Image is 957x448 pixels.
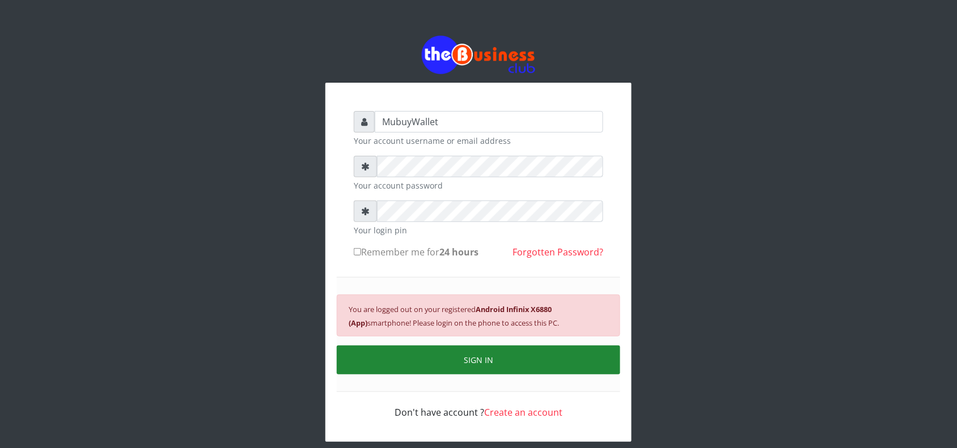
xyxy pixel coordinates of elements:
[354,392,603,419] div: Don't have account ?
[439,246,479,258] b: 24 hours
[354,245,479,259] label: Remember me for
[354,135,603,147] small: Your account username or email address
[484,406,562,419] a: Create an account
[354,180,603,191] small: Your account password
[349,304,552,328] b: Android Infinix X6880 (App)
[354,224,603,236] small: Your login pin
[337,345,620,374] button: SIGN IN
[375,111,603,133] input: Username or email address
[354,248,361,255] input: Remember me for24 hours
[513,246,603,258] a: Forgotten Password?
[349,304,559,328] small: You are logged out on your registered smartphone! Please login on the phone to access this PC.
